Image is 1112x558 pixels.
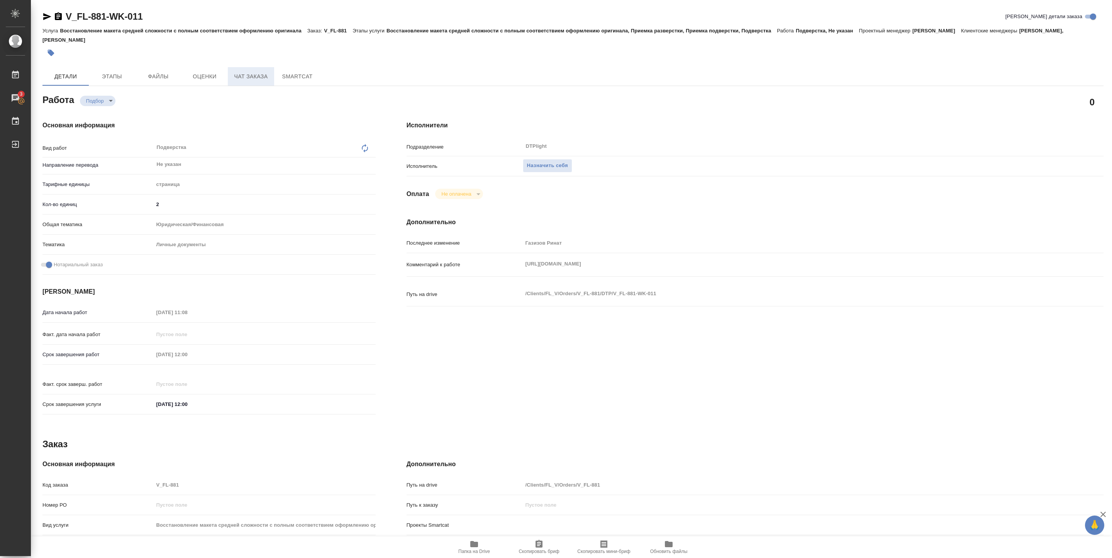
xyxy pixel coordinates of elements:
input: Пустое поле [154,349,221,360]
p: Общая тематика [42,221,154,228]
span: 3 [15,90,27,98]
p: Дата начала работ [42,309,154,316]
h2: 0 [1090,95,1095,108]
span: SmartCat [279,72,316,81]
input: ✎ Введи что-нибудь [154,199,376,210]
p: Вид услуги [42,521,154,529]
textarea: [URL][DOMAIN_NAME] [523,257,1046,271]
span: Обновить файлы [650,549,688,554]
p: Работа [777,28,796,34]
input: Пустое поле [154,519,376,531]
h4: Оплата [407,189,429,199]
button: Скопировать бриф [507,536,571,558]
h4: Дополнительно [407,218,1104,227]
input: Пустое поле [523,499,1046,511]
p: Подразделение [407,143,523,151]
p: Вид работ [42,144,154,152]
p: Тарифные единицы [42,181,154,188]
p: Факт. дата начала работ [42,331,154,338]
input: Пустое поле [154,307,221,318]
button: Папка на Drive [442,536,507,558]
p: Восстановление макета средней сложности с полным соответствием оформлению оригинала [60,28,307,34]
input: Пустое поле [154,479,376,490]
h2: Заказ [42,438,68,450]
p: Путь на drive [407,481,523,489]
span: 🙏 [1088,517,1101,533]
button: Не оплачена [439,191,473,197]
input: Пустое поле [154,499,376,511]
p: Тематика [42,241,154,249]
p: Подверстка, Не указан [796,28,859,34]
button: Скопировать ссылку [54,12,63,21]
h4: [PERSON_NAME] [42,287,376,296]
div: Личные документы [154,238,376,251]
p: Проектный менеджер [859,28,912,34]
span: Оценки [186,72,223,81]
p: Последнее изменение [407,239,523,247]
div: Подбор [80,96,115,106]
p: Исполнитель [407,162,523,170]
p: Номер РО [42,501,154,509]
button: Обновить файлы [636,536,701,558]
a: 3 [2,88,29,108]
p: Проекты Smartcat [407,521,523,529]
h4: Основная информация [42,121,376,130]
p: Срок завершения работ [42,351,154,358]
a: V_FL-881-WK-011 [66,11,143,22]
h4: Основная информация [42,460,376,469]
span: Скопировать бриф [519,549,559,554]
span: Этапы [93,72,131,81]
input: Пустое поле [523,237,1046,249]
p: Комментарий к работе [407,261,523,269]
p: [PERSON_NAME] [912,28,961,34]
div: Подбор [435,189,483,199]
input: Пустое поле [154,329,221,340]
p: Восстановление макета средней сложности с полным соответствием оформлению оригинала, Приемка разв... [386,28,777,34]
p: Путь к заказу [407,501,523,509]
p: Этапы услуги [353,28,386,34]
span: Детали [47,72,84,81]
p: Направление перевода [42,161,154,169]
h4: Исполнители [407,121,1104,130]
p: Заказ: [307,28,324,34]
p: Срок завершения услуги [42,401,154,408]
input: ✎ Введи что-нибудь [154,399,221,410]
textarea: /Clients/FL_V/Orders/V_FL-881/DTP/V_FL-881-WK-011 [523,287,1046,300]
span: [PERSON_NAME] детали заказа [1005,13,1082,20]
span: Нотариальный заказ [54,261,103,269]
button: Скопировать мини-бриф [571,536,636,558]
p: Клиентские менеджеры [961,28,1019,34]
span: Файлы [140,72,177,81]
button: Подбор [84,98,106,104]
span: Чат заказа [232,72,270,81]
button: 🙏 [1085,516,1104,535]
span: Скопировать мини-бриф [577,549,630,554]
span: Папка на Drive [458,549,490,554]
p: Кол-во единиц [42,201,154,208]
h2: Работа [42,92,74,106]
h4: Дополнительно [407,460,1104,469]
div: страница [154,178,376,191]
p: V_FL-881 [324,28,353,34]
input: Пустое поле [154,379,221,390]
span: Назначить себя [527,161,568,170]
button: Добавить тэг [42,44,59,61]
div: Юридическая/Финансовая [154,218,376,231]
p: Факт. срок заверш. работ [42,380,154,388]
p: Услуга [42,28,60,34]
button: Скопировать ссылку для ЯМессенджера [42,12,52,21]
p: Код заказа [42,481,154,489]
button: Назначить себя [523,159,572,172]
p: Путь на drive [407,291,523,298]
input: Пустое поле [523,479,1046,490]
